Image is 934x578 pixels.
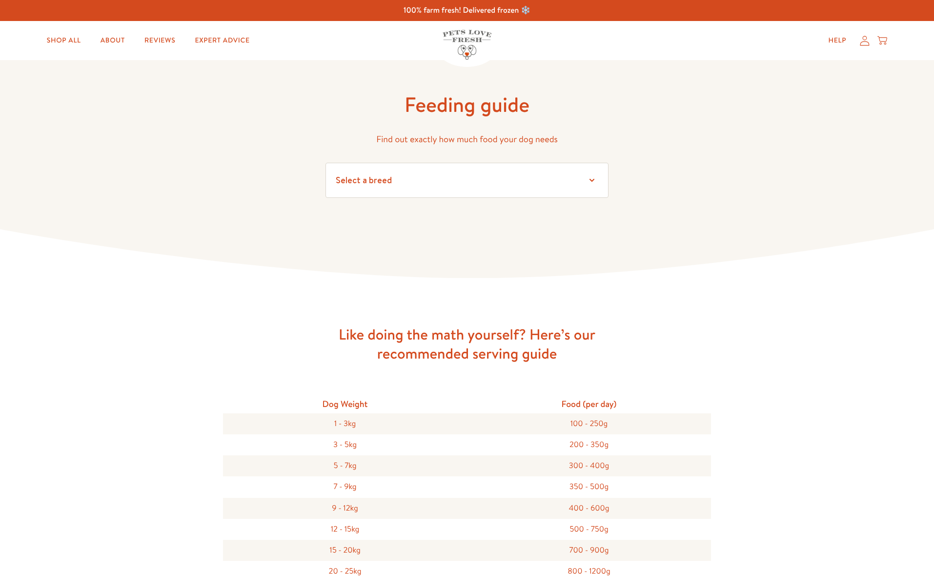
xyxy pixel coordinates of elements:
a: Help [821,31,854,50]
div: 500 - 750g [467,519,711,540]
a: Expert Advice [187,31,257,50]
div: 5 - 7kg [223,455,467,476]
div: 15 - 20kg [223,540,467,561]
h3: Like doing the math yourself? Here’s our recommended serving guide [311,325,623,363]
div: 300 - 400g [467,455,711,476]
div: 12 - 15kg [223,519,467,540]
p: Find out exactly how much food your dog needs [325,132,609,147]
h1: Feeding guide [325,91,609,118]
div: 100 - 250g [467,413,711,434]
a: Reviews [137,31,183,50]
a: Shop All [39,31,89,50]
div: 7 - 9kg [223,476,467,497]
div: 350 - 500g [467,476,711,497]
div: 400 - 600g [467,498,711,519]
div: 700 - 900g [467,540,711,561]
div: Food (per day) [467,394,711,413]
div: 3 - 5kg [223,434,467,455]
div: Dog Weight [223,394,467,413]
div: 1 - 3kg [223,413,467,434]
img: Pets Love Fresh [443,30,491,60]
div: 200 - 350g [467,434,711,455]
a: About [93,31,133,50]
div: 9 - 12kg [223,498,467,519]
